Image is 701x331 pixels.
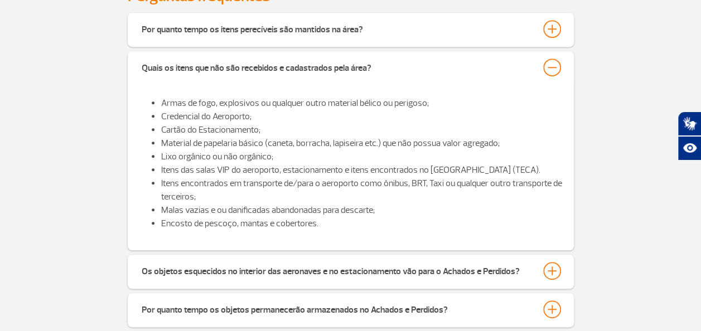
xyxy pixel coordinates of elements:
li: Credencial do Aeroporto; [161,110,563,123]
li: Material de papelaria básico (caneta, borracha, lapiseira etc.) que não possua valor agregado; [161,137,563,150]
button: Por quanto tempo os objetos permanecerão armazenados no Achados e Perdidos? [141,300,560,319]
li: Malas vazias e ou danificadas abandonadas para descarte; [161,203,563,217]
div: Quais os itens que não são recebidos e cadastrados pela área? [142,59,371,74]
div: Os objetos esquecidos no interior das aeronaves e no estacionamento vão para o Achados e Perdidos? [142,262,520,278]
li: Itens das salas VIP do aeroporto, estacionamento e itens encontrados no [GEOGRAPHIC_DATA] (TECA). [161,163,563,177]
div: Plugin de acessibilidade da Hand Talk. [678,111,701,160]
li: Armas de fogo, explosivos ou qualquer outro material bélico ou perigoso; [161,96,563,110]
li: Cartão do Estacionamento; [161,123,563,137]
button: Por quanto tempo os itens perecíveis são mantidos na área? [141,20,560,38]
li: Lixo orgânico ou não orgânico; [161,150,563,163]
li: Itens encontrados em transporte de/para o aeroporto como ônibus, BRT, Taxi ou qualquer outro tran... [161,177,563,203]
li: Encosto de pescoço, mantas e cobertores. [161,217,563,230]
button: Abrir tradutor de língua de sinais. [678,111,701,136]
button: Quais os itens que não são recebidos e cadastrados pela área? [141,58,560,77]
button: Os objetos esquecidos no interior das aeronaves e no estacionamento vão para o Achados e Perdidos? [141,261,560,280]
div: Por quanto tempo os itens perecíveis são mantidos na área? [142,20,363,36]
button: Abrir recursos assistivos. [678,136,701,160]
div: Por quanto tempo os objetos permanecerão armazenados no Achados e Perdidos? [142,300,448,316]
